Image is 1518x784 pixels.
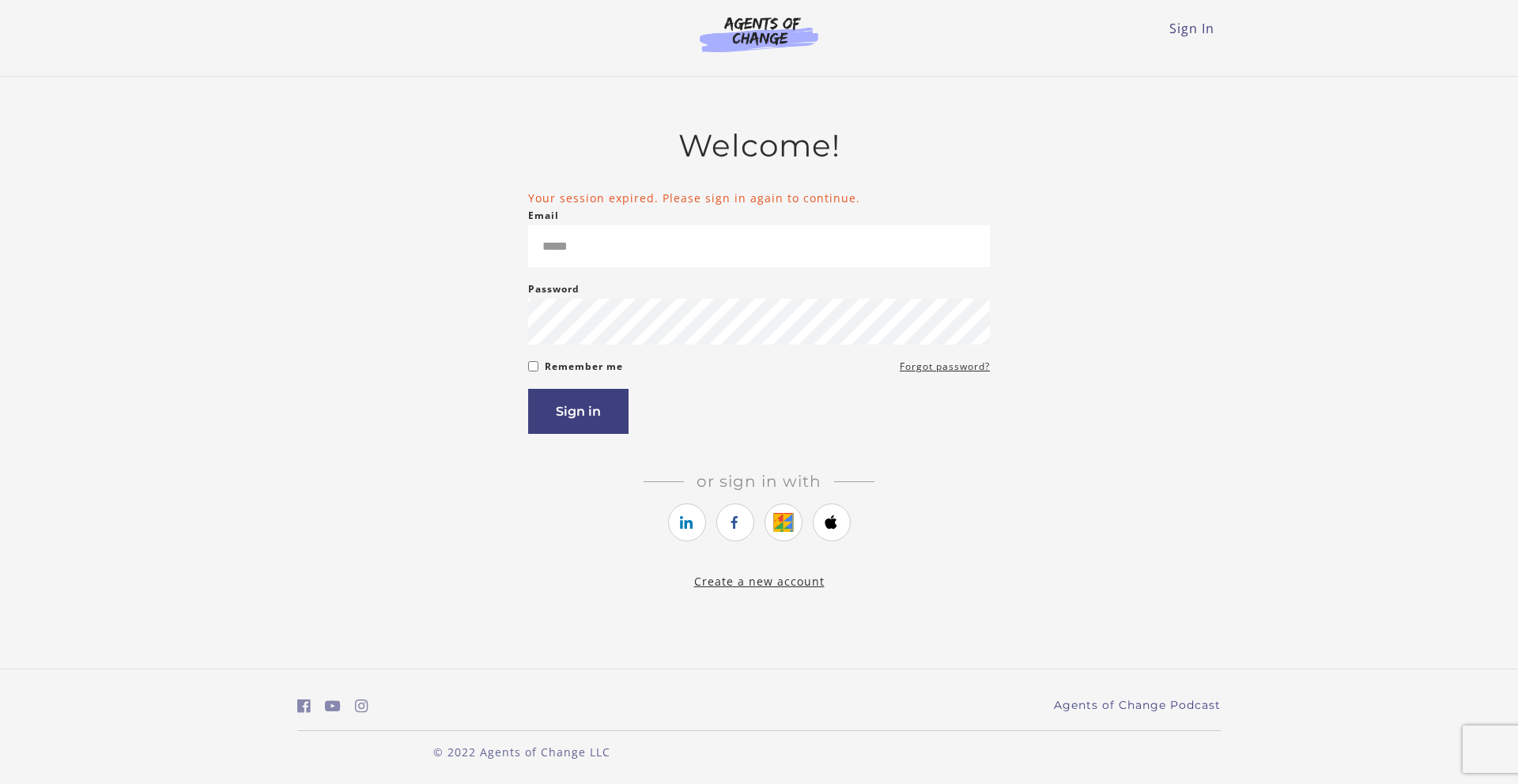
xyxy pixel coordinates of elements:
[528,280,580,299] label: Password
[813,503,851,541] a: https://courses.thinkific.com/users/auth/apple?ss%5Breferral%5D=&ss%5Buser_return_to%5D=%2Fcourse...
[528,206,559,225] label: Email
[900,357,990,376] a: Forgot password?
[684,472,834,491] span: Or sign in with
[668,503,706,541] a: https://courses.thinkific.com/users/auth/linkedin?ss%5Breferral%5D=&ss%5Buser_return_to%5D=%2Fcou...
[297,699,311,714] i: https://www.facebook.com/groups/aswbtestprep (Open in a new window)
[355,695,368,718] a: https://www.instagram.com/agentsofchangeprep/ (Open in a new window)
[528,190,990,206] li: Your session expired. Please sign in again to continue.
[765,503,802,541] a: https://courses.thinkific.com/users/auth/google?ss%5Breferral%5D=&ss%5Buser_return_to%5D=%2Fcours...
[297,744,746,760] p: © 2022 Agents of Change LLC
[1054,697,1221,714] a: Agents of Change Podcast
[716,503,754,541] a: https://courses.thinkific.com/users/auth/facebook?ss%5Breferral%5D=&ss%5Buser_return_to%5D=%2Fcou...
[528,127,990,164] h2: Welcome!
[694,574,825,589] a: Create a new account
[683,16,835,52] img: Agents of Change Logo
[355,699,368,714] i: https://www.instagram.com/agentsofchangeprep/ (Open in a new window)
[528,389,629,434] button: Sign in
[1169,20,1214,37] a: Sign In
[545,357,623,376] label: Remember me
[297,695,311,718] a: https://www.facebook.com/groups/aswbtestprep (Open in a new window)
[325,699,341,714] i: https://www.youtube.com/c/AgentsofChangeTestPrepbyMeaganMitchell (Open in a new window)
[325,695,341,718] a: https://www.youtube.com/c/AgentsofChangeTestPrepbyMeaganMitchell (Open in a new window)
